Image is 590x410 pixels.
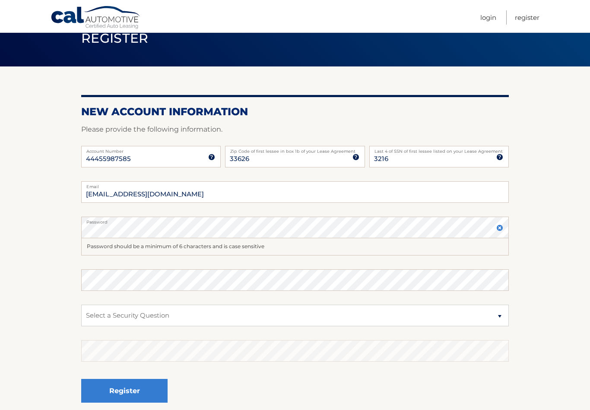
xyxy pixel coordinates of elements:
img: close.svg [496,224,503,231]
label: Last 4 of SSN of first lessee listed on your Lease Agreement [369,146,509,153]
a: Register [515,10,539,25]
input: Zip Code [225,146,365,167]
label: Email [81,181,509,188]
input: SSN or EIN (last 4 digits only) [369,146,509,167]
div: Password should be a minimum of 6 characters and is case sensitive [81,238,509,255]
img: tooltip.svg [352,154,359,161]
img: tooltip.svg [496,154,503,161]
span: Register [81,30,149,46]
input: Account Number [81,146,221,167]
label: Account Number [81,146,221,153]
input: Email [81,181,509,203]
a: Cal Automotive [51,6,141,31]
img: tooltip.svg [208,154,215,161]
button: Register [81,379,168,403]
label: Zip Code of first lessee in box 1b of your Lease Agreement [225,146,365,153]
h2: New Account Information [81,105,509,118]
label: Password [81,217,509,224]
a: Login [480,10,496,25]
p: Please provide the following information. [81,123,509,136]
